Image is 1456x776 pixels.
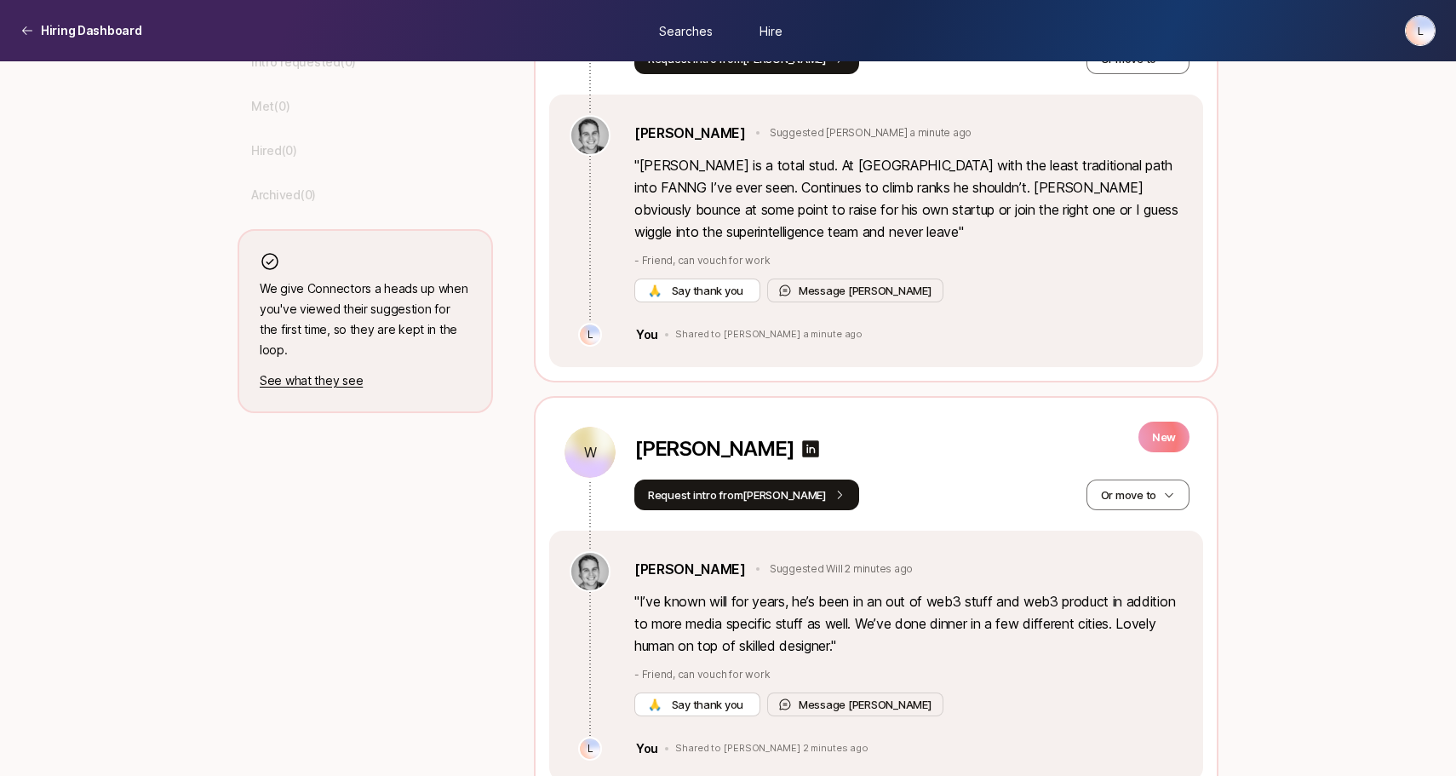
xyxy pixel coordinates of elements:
[260,279,471,360] p: We give Connectors a heads up when you've viewed their suggestion for the first time, so they are...
[668,282,747,299] span: Say thank you
[634,253,1183,268] p: - Friend, can vouch for work
[1418,20,1424,41] p: L
[636,325,658,345] p: You
[634,590,1183,657] p: " I’ve known will for years, he’s been in an out of web3 stuff and web3 product in addition to mo...
[1405,15,1436,46] button: L
[770,561,913,577] p: Suggested Will 2 minutes ago
[634,480,859,510] button: Request intro from[PERSON_NAME]
[634,667,1183,682] p: - Friend, can vouch for work
[636,739,658,759] p: You
[648,282,662,299] span: 🙏
[648,696,662,713] span: 🙏
[634,122,746,144] a: [PERSON_NAME]
[760,21,782,39] span: Hire
[571,117,609,154] img: 311bb37e_50f9_4bd4_adc2_e86b878d3342.jfif
[571,553,609,590] img: 311bb37e_50f9_4bd4_adc2_e86b878d3342.jfif
[728,14,813,46] a: Hire
[588,325,593,345] p: L
[643,14,728,46] a: Searches
[634,558,746,580] a: [PERSON_NAME]
[770,125,972,141] p: Suggested [PERSON_NAME] a minute ago
[584,442,597,463] p: W
[659,21,713,39] span: Searches
[1086,480,1189,510] button: Or move to
[251,96,289,117] p: Met ( 0 )
[251,141,297,161] p: Hired ( 0 )
[41,20,142,41] p: Hiring Dashboard
[767,693,943,716] button: Message [PERSON_NAME]
[767,279,943,302] button: Message [PERSON_NAME]
[675,743,868,755] p: Shared to [PERSON_NAME] 2 minutes ago
[588,739,593,759] p: L
[634,437,794,461] p: [PERSON_NAME]
[634,279,760,302] button: 🙏 Say thank you
[251,52,356,72] p: Intro requested ( 0 )
[675,329,863,341] p: Shared to [PERSON_NAME] a minute ago
[634,154,1183,243] p: " [PERSON_NAME] is a total stud. At [GEOGRAPHIC_DATA] with the least traditional path into FANNG ...
[1138,422,1189,452] p: New
[634,693,760,716] button: 🙏 Say thank you
[251,185,316,205] p: Archived ( 0 )
[260,371,471,391] p: See what they see
[668,696,747,713] span: Say thank you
